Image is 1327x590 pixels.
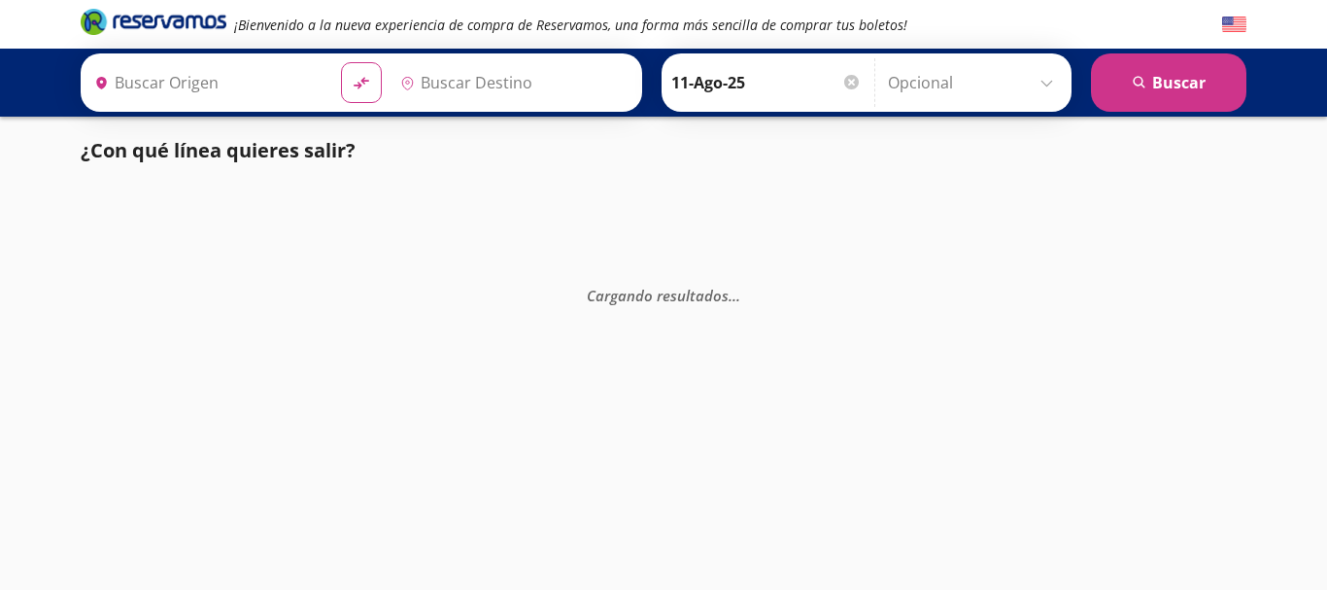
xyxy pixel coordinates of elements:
button: Buscar [1091,53,1246,112]
span: . [736,285,740,304]
button: English [1222,13,1246,37]
span: . [729,285,732,304]
i: Brand Logo [81,7,226,36]
input: Opcional [888,58,1062,107]
input: Buscar Destino [392,58,631,107]
p: ¿Con qué línea quieres salir? [81,136,356,165]
a: Brand Logo [81,7,226,42]
input: Buscar Origen [86,58,325,107]
input: Elegir Fecha [671,58,862,107]
em: Cargando resultados [587,285,740,304]
span: . [732,285,736,304]
em: ¡Bienvenido a la nueva experiencia de compra de Reservamos, una forma más sencilla de comprar tus... [234,16,907,34]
